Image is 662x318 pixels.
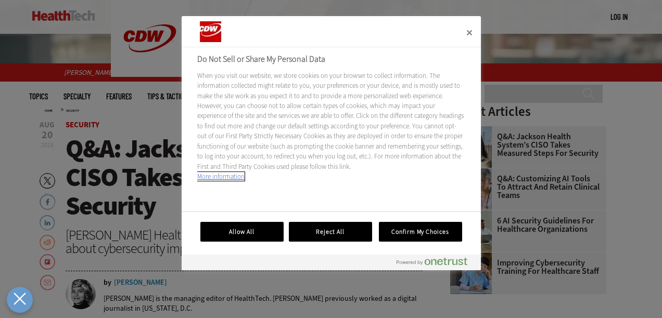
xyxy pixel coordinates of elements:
[200,222,284,242] button: Allow All
[458,21,481,44] button: Close
[7,287,33,313] button: Close Preferences
[197,71,464,182] div: When you visit our website, we store cookies on your browser to collect information. The informat...
[182,16,481,271] div: Do Not Sell or Share My Personal Data
[397,257,476,270] a: Powered by OneTrust Opens in a new Tab
[397,257,467,266] img: Powered by OneTrust Opens in a new Tab
[197,21,248,42] img: Company Logo
[7,287,33,313] div: Cookie Settings
[197,53,464,65] h2: Do Not Sell or Share My Personal Data
[197,172,245,181] a: More information about your privacy, opens in a new tab
[197,21,260,42] div: Company Logo
[182,16,481,271] div: Preference center
[289,222,372,242] button: Reject All
[379,222,462,242] button: Confirm My Choices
